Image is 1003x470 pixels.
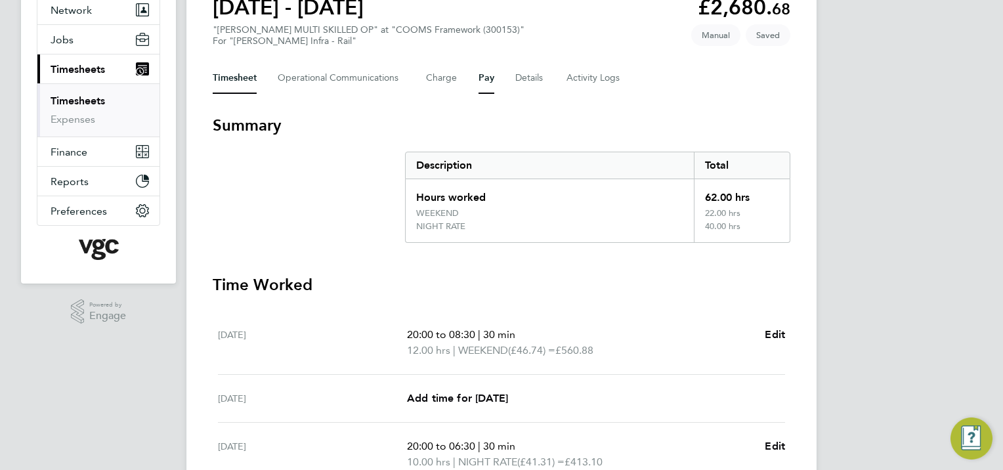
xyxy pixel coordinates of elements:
[691,24,740,46] span: This timesheet was manually created.
[51,95,105,107] a: Timesheets
[213,274,790,295] h3: Time Worked
[478,440,480,452] span: |
[407,328,475,341] span: 20:00 to 08:30
[566,62,622,94] button: Activity Logs
[555,344,593,356] span: £560.88
[416,221,465,232] div: NIGHT RATE
[508,344,555,356] span: (£46.74) =
[218,327,407,358] div: [DATE]
[765,438,785,454] a: Edit
[458,343,508,358] span: WEEKEND
[51,63,105,75] span: Timesheets
[478,328,480,341] span: |
[694,179,790,208] div: 62.00 hrs
[51,146,87,158] span: Finance
[405,152,790,243] div: Summary
[407,440,475,452] span: 20:00 to 06:30
[218,391,407,406] div: [DATE]
[37,196,160,225] button: Preferences
[37,54,160,83] button: Timesheets
[694,208,790,221] div: 22.00 hrs
[746,24,790,46] span: This timesheet is Saved.
[407,391,508,406] a: Add time for [DATE]
[694,152,790,179] div: Total
[278,62,405,94] button: Operational Communications
[51,113,95,125] a: Expenses
[79,239,119,260] img: vgcgroup-logo-retina.png
[71,299,127,324] a: Powered byEngage
[694,221,790,242] div: 40.00 hrs
[37,239,160,260] a: Go to home page
[453,344,456,356] span: |
[213,62,257,94] button: Timesheet
[406,152,694,179] div: Description
[950,417,992,459] button: Engage Resource Center
[765,440,785,452] span: Edit
[89,299,126,310] span: Powered by
[483,440,515,452] span: 30 min
[407,456,450,468] span: 10.00 hrs
[218,438,407,470] div: [DATE]
[565,456,603,468] span: £413.10
[89,310,126,322] span: Engage
[51,205,107,217] span: Preferences
[479,62,494,94] button: Pay
[51,175,89,188] span: Reports
[517,456,565,468] span: (£41.31) =
[416,208,459,219] div: WEEKEND
[406,179,694,208] div: Hours worked
[407,344,450,356] span: 12.00 hrs
[37,25,160,54] button: Jobs
[453,456,456,468] span: |
[213,24,524,47] div: "[PERSON_NAME] MULTI SKILLED OP" at "COOMS Framework (300153)"
[37,167,160,196] button: Reports
[426,62,458,94] button: Charge
[37,137,160,166] button: Finance
[213,115,790,136] h3: Summary
[213,35,524,47] div: For "[PERSON_NAME] Infra - Rail"
[765,328,785,341] span: Edit
[51,33,74,46] span: Jobs
[483,328,515,341] span: 30 min
[51,4,92,16] span: Network
[407,392,508,404] span: Add time for [DATE]
[515,62,545,94] button: Details
[765,327,785,343] a: Edit
[37,83,160,137] div: Timesheets
[458,454,517,470] span: NIGHT RATE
